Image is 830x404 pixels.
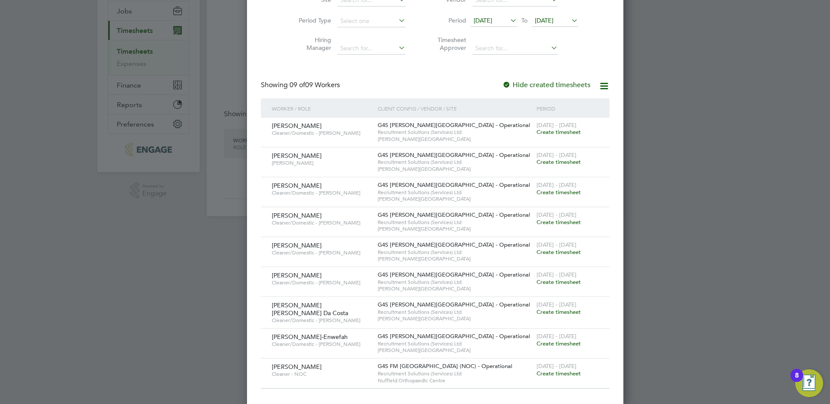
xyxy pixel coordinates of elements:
span: G4S [PERSON_NAME][GEOGRAPHIC_DATA] - Operational [378,332,530,340]
span: [DATE] - [DATE] [537,241,576,248]
span: Create timesheet [537,189,581,196]
span: Cleaner/Domestic - [PERSON_NAME] [272,249,371,256]
span: G4S [PERSON_NAME][GEOGRAPHIC_DATA] - Operational [378,241,530,248]
span: Create timesheet [537,340,581,347]
div: 8 [795,375,799,387]
span: Recruitment Solutions (Services) Ltd [378,370,532,377]
span: [DATE] [535,16,553,24]
button: Open Resource Center, 8 new notifications [795,369,823,397]
span: To [519,15,530,26]
span: [PERSON_NAME] [272,241,322,249]
span: [DATE] - [DATE] [537,271,576,278]
span: [PERSON_NAME][GEOGRAPHIC_DATA] [378,225,532,232]
span: G4S [PERSON_NAME][GEOGRAPHIC_DATA] - Operational [378,301,530,308]
span: Cleaner - NOC [272,371,371,378]
div: Period [534,98,601,118]
span: [PERSON_NAME] [272,152,322,160]
span: Recruitment Solutions (Services) Ltd [378,309,532,316]
input: Search for... [472,42,558,55]
span: Cleaner/Domestic - [PERSON_NAME] [272,219,371,226]
span: [PERSON_NAME] [272,160,371,166]
span: G4S [PERSON_NAME][GEOGRAPHIC_DATA] - Operational [378,151,530,159]
span: Recruitment Solutions (Services) Ltd [378,219,532,226]
span: Recruitment Solutions (Services) Ltd [378,159,532,166]
span: Cleaner/Domestic - [PERSON_NAME] [272,130,371,137]
span: [PERSON_NAME][GEOGRAPHIC_DATA] [378,255,532,262]
span: Recruitment Solutions (Services) Ltd [378,189,532,196]
span: Recruitment Solutions (Services) Ltd [378,279,532,286]
span: Create timesheet [537,248,581,256]
span: Create timesheet [537,158,581,166]
span: [PERSON_NAME][GEOGRAPHIC_DATA] [378,195,532,202]
span: [DATE] [474,16,492,24]
label: Timesheet Approver [427,36,466,52]
span: [PERSON_NAME] [272,122,322,130]
span: [PERSON_NAME] [272,271,322,279]
span: G4S [PERSON_NAME][GEOGRAPHIC_DATA] - Operational [378,121,530,129]
label: Hide created timesheets [502,81,590,89]
span: Cleaner/Domestic - [PERSON_NAME] [272,279,371,286]
input: Search for... [337,42,405,55]
label: Hiring Manager [292,36,331,52]
span: [PERSON_NAME] [272,363,322,371]
span: G4S FM [GEOGRAPHIC_DATA] (NOC) - Operational [378,362,512,370]
span: [PERSON_NAME] [272,182,322,189]
span: Recruitment Solutions (Services) Ltd [378,340,532,347]
span: Create timesheet [537,218,581,226]
div: Showing [261,81,342,90]
span: [DATE] - [DATE] [537,301,576,308]
span: Nuffield Orthopaedic Centre [378,377,532,384]
span: Recruitment Solutions (Services) Ltd [378,249,532,256]
span: Cleaner/Domestic - [PERSON_NAME] [272,341,371,348]
span: [PERSON_NAME][GEOGRAPHIC_DATA] [378,315,532,322]
input: Select one [337,15,405,27]
label: Period Type [292,16,331,24]
span: [PERSON_NAME]-Enwefah [272,333,348,341]
div: Worker / Role [270,98,375,118]
span: Create timesheet [537,128,581,136]
span: G4S [PERSON_NAME][GEOGRAPHIC_DATA] - Operational [378,211,530,218]
span: Create timesheet [537,370,581,377]
span: [PERSON_NAME][GEOGRAPHIC_DATA] [378,136,532,143]
span: 09 of [290,81,305,89]
span: [DATE] - [DATE] [537,332,576,340]
span: [DATE] - [DATE] [537,181,576,189]
div: Client Config / Vendor / Site [375,98,534,118]
span: [PERSON_NAME][GEOGRAPHIC_DATA] [378,166,532,173]
span: G4S [PERSON_NAME][GEOGRAPHIC_DATA] - Operational [378,181,530,189]
span: [DATE] - [DATE] [537,151,576,159]
span: Create timesheet [537,308,581,316]
span: Cleaner/Domestic - [PERSON_NAME] [272,189,371,196]
span: [PERSON_NAME][GEOGRAPHIC_DATA] [378,347,532,354]
span: [DATE] - [DATE] [537,211,576,218]
span: Cleaner/Domestic - [PERSON_NAME] [272,317,371,324]
span: Recruitment Solutions (Services) Ltd [378,129,532,136]
span: [PERSON_NAME] [PERSON_NAME] Da Costa [272,301,348,317]
span: 09 Workers [290,81,340,89]
span: [DATE] - [DATE] [537,362,576,370]
label: Period [427,16,466,24]
span: Create timesheet [537,278,581,286]
span: [PERSON_NAME][GEOGRAPHIC_DATA] [378,285,532,292]
span: G4S [PERSON_NAME][GEOGRAPHIC_DATA] - Operational [378,271,530,278]
span: [DATE] - [DATE] [537,121,576,129]
span: [PERSON_NAME] [272,212,322,219]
